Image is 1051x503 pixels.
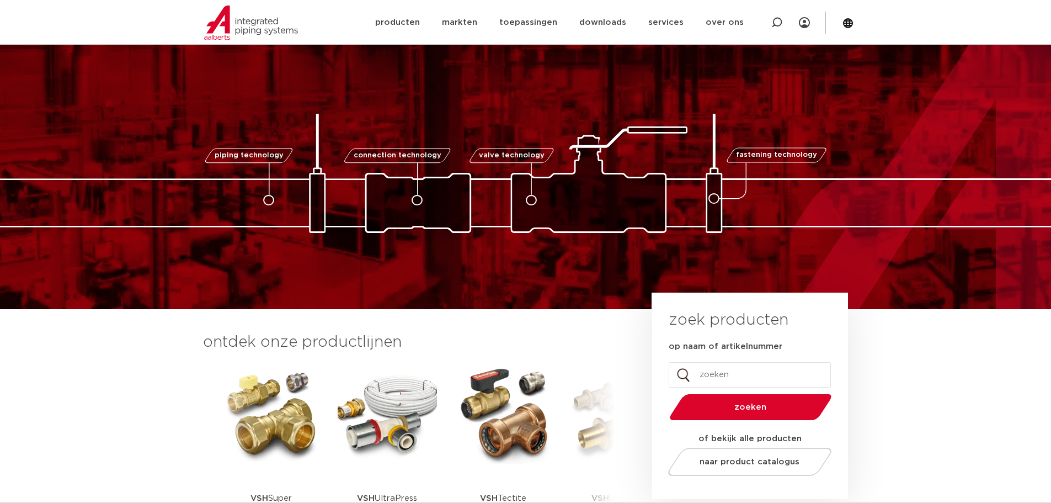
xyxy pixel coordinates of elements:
[736,152,817,159] span: fastening technology
[700,458,799,466] span: naar product catalogus
[665,448,834,476] a: naar product catalogus
[669,309,788,331] h3: zoek producten
[669,362,831,388] input: zoeken
[698,403,803,411] span: zoeken
[250,494,268,502] strong: VSH
[480,494,498,502] strong: VSH
[357,494,375,502] strong: VSH
[479,152,545,159] span: valve technology
[665,393,836,421] button: zoeken
[698,435,802,443] strong: of bekijk alle producten
[215,152,284,159] span: piping technology
[669,341,782,352] label: op naam of artikelnummer
[203,331,615,353] h3: ontdek onze productlijnen
[591,494,609,502] strong: VSH
[353,152,441,159] span: connection technology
